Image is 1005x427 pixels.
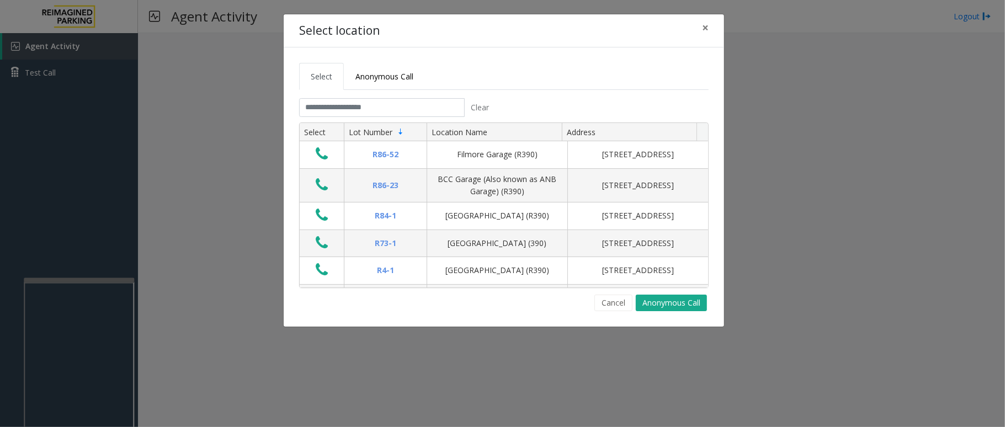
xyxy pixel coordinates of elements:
[349,127,392,137] span: Lot Number
[575,210,701,222] div: [STREET_ADDRESS]
[300,123,708,287] div: Data table
[575,179,701,191] div: [STREET_ADDRESS]
[355,71,413,82] span: Anonymous Call
[567,127,595,137] span: Address
[300,123,344,142] th: Select
[351,179,420,191] div: R86-23
[636,295,707,311] button: Anonymous Call
[575,264,701,276] div: [STREET_ADDRESS]
[351,264,420,276] div: R4-1
[434,148,561,161] div: Filmore Garage (R390)
[351,237,420,249] div: R73-1
[465,98,496,117] button: Clear
[299,22,380,40] h4: Select location
[575,237,701,249] div: [STREET_ADDRESS]
[702,20,709,35] span: ×
[434,237,561,249] div: [GEOGRAPHIC_DATA] (390)
[434,210,561,222] div: [GEOGRAPHIC_DATA] (R390)
[299,63,709,90] ul: Tabs
[432,127,487,137] span: Location Name
[434,173,561,198] div: BCC Garage (Also known as ANB Garage) (R390)
[694,14,716,41] button: Close
[396,127,405,136] span: Sortable
[575,148,701,161] div: [STREET_ADDRESS]
[311,71,332,82] span: Select
[351,148,420,161] div: R86-52
[351,210,420,222] div: R84-1
[434,264,561,276] div: [GEOGRAPHIC_DATA] (R390)
[594,295,632,311] button: Cancel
